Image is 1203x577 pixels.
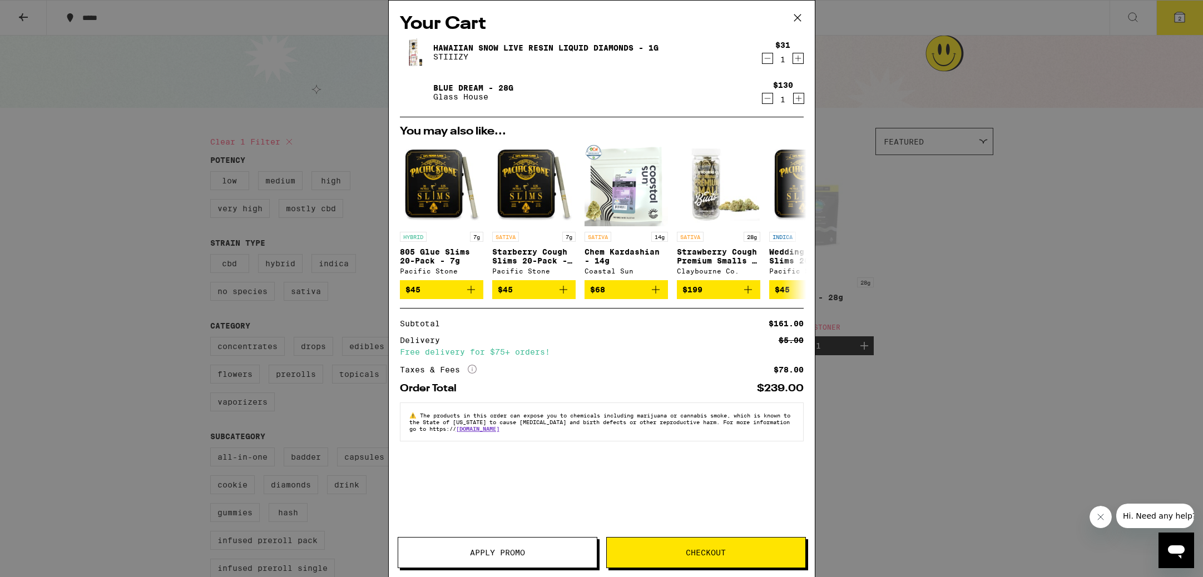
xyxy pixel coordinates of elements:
div: 1 [775,55,790,64]
div: Taxes & Fees [400,365,477,375]
button: Add to bag [400,280,483,299]
span: $199 [682,285,702,294]
a: Open page for 805 Glue Slims 20-Pack - 7g from Pacific Stone [400,143,483,280]
a: Open page for Starberry Cough Slims 20-Pack - 7g from Pacific Stone [492,143,576,280]
p: STIIIZY [433,52,659,61]
a: Open page for Chem Kardashian - 14g from Coastal Sun [585,143,668,280]
button: Add to bag [769,280,853,299]
p: SATIVA [585,232,611,242]
div: Claybourne Co. [677,267,760,275]
button: Add to bag [677,280,760,299]
img: Coastal Sun - Chem Kardashian - 14g [585,143,668,226]
span: Hi. Need any help? [7,8,80,17]
iframe: Button to launch messaging window [1159,533,1194,568]
h2: Your Cart [400,12,804,37]
div: $31 [775,41,790,49]
button: Apply Promo [398,537,597,568]
p: HYBRID [400,232,427,242]
img: Blue Dream - 28g [400,77,431,108]
img: Hawaiian Snow Live Resin Liquid Diamonds - 1g [400,37,431,68]
div: Free delivery for $75+ orders! [400,348,804,356]
span: $45 [405,285,420,294]
div: $161.00 [769,320,804,327]
span: $45 [775,285,790,294]
p: Wedding Cake Slims 20-Pack - 7g [769,247,853,265]
button: Increment [793,53,804,64]
p: 805 Glue Slims 20-Pack - 7g [400,247,483,265]
span: $68 [590,285,605,294]
a: Open page for Wedding Cake Slims 20-Pack - 7g from Pacific Stone [769,143,853,280]
span: Apply Promo [470,549,525,556]
div: Pacific Stone [492,267,576,275]
a: Open page for Strawberry Cough Premium Smalls - 28g from Claybourne Co. [677,143,760,280]
a: Hawaiian Snow Live Resin Liquid Diamonds - 1g [433,43,659,52]
div: Pacific Stone [400,267,483,275]
p: Glass House [433,92,513,101]
div: 1 [773,95,793,104]
p: 7g [470,232,483,242]
span: $45 [498,285,513,294]
img: Pacific Stone - 805 Glue Slims 20-Pack - 7g [400,143,483,226]
button: Checkout [606,537,806,568]
p: SATIVA [492,232,519,242]
p: 7g [562,232,576,242]
div: $5.00 [779,336,804,344]
img: Claybourne Co. - Strawberry Cough Premium Smalls - 28g [677,143,760,226]
div: Order Total [400,384,464,394]
div: $130 [773,81,793,89]
div: Pacific Stone [769,267,853,275]
div: Coastal Sun [585,267,668,275]
div: Subtotal [400,320,448,327]
a: Blue Dream - 28g [433,83,513,92]
span: ⚠️ [409,412,420,419]
img: Pacific Stone - Starberry Cough Slims 20-Pack - 7g [492,143,576,226]
p: Chem Kardashian - 14g [585,247,668,265]
iframe: Close message [1090,506,1112,528]
p: Strawberry Cough Premium Smalls - 28g [677,247,760,265]
span: The products in this order can expose you to chemicals including marijuana or cannabis smoke, whi... [409,412,790,432]
div: $78.00 [774,366,804,374]
button: Add to bag [585,280,668,299]
div: $239.00 [757,384,804,394]
button: Decrement [762,93,773,104]
button: Increment [793,93,804,104]
p: INDICA [769,232,796,242]
iframe: Message from company [1116,504,1194,528]
p: 28g [744,232,760,242]
button: Decrement [762,53,773,64]
div: Delivery [400,336,448,344]
button: Add to bag [492,280,576,299]
p: 14g [651,232,668,242]
a: [DOMAIN_NAME] [456,425,499,432]
span: Checkout [686,549,726,556]
p: Starberry Cough Slims 20-Pack - 7g [492,247,576,265]
h2: You may also like... [400,126,804,137]
img: Pacific Stone - Wedding Cake Slims 20-Pack - 7g [769,143,853,226]
p: SATIVA [677,232,704,242]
